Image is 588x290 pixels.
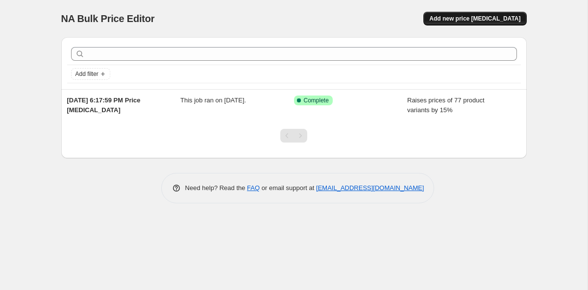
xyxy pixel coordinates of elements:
span: Complete [304,97,329,104]
span: Raises prices of 77 product variants by 15% [407,97,485,114]
span: Need help? Read the [185,184,247,192]
span: Add new price [MEDICAL_DATA] [429,15,520,23]
a: FAQ [247,184,260,192]
span: NA Bulk Price Editor [61,13,155,24]
span: Add filter [75,70,98,78]
span: This job ran on [DATE]. [180,97,246,104]
button: Add new price [MEDICAL_DATA] [423,12,526,25]
nav: Pagination [280,129,307,143]
a: [EMAIL_ADDRESS][DOMAIN_NAME] [316,184,424,192]
span: or email support at [260,184,316,192]
span: [DATE] 6:17:59 PM Price [MEDICAL_DATA] [67,97,141,114]
button: Add filter [71,68,110,80]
